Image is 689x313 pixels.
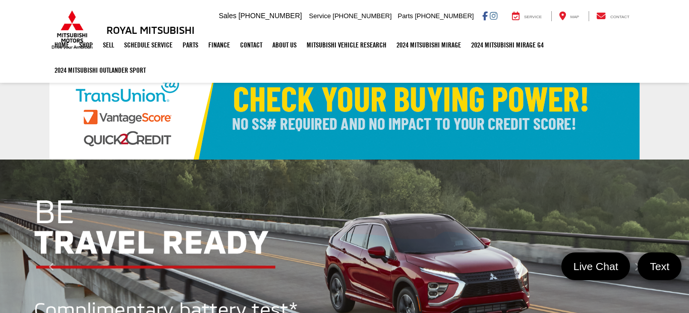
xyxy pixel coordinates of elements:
a: Contact [235,32,267,58]
a: Mitsubishi Vehicle Research [302,32,391,58]
a: Home [49,32,74,58]
a: Service [504,11,549,21]
a: 2024 Mitsubishi Mirage [391,32,466,58]
span: Parts [397,12,413,20]
span: Service [309,12,331,20]
a: Shop [74,32,98,58]
img: Mitsubishi [49,10,95,49]
span: Map [570,15,579,19]
a: About Us [267,32,302,58]
a: Finance [203,32,235,58]
span: Sales [219,12,237,20]
span: Live Chat [568,259,623,273]
a: Sell [98,32,119,58]
span: Text [645,259,674,273]
a: Schedule Service: Opens in a new tab [119,32,178,58]
span: [PHONE_NUMBER] [239,12,302,20]
a: Instagram: Click to visit our Instagram page [490,12,497,20]
h3: Royal Mitsubishi [106,24,195,35]
span: Contact [610,15,629,19]
a: Facebook: Click to visit our Facebook page [482,12,488,20]
span: Service [524,15,542,19]
a: Parts: Opens in a new tab [178,32,203,58]
a: 2024 Mitsubishi Outlander SPORT [49,58,151,83]
a: Contact [589,11,637,21]
a: Map [551,11,587,21]
span: [PHONE_NUMBER] [333,12,392,20]
a: Live Chat [561,252,630,280]
a: Text [638,252,681,280]
a: 2024 Mitsubishi Mirage G4 [466,32,549,58]
span: [PHONE_NUMBER] [415,12,474,20]
img: Check Your Buying Power [49,59,640,160]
